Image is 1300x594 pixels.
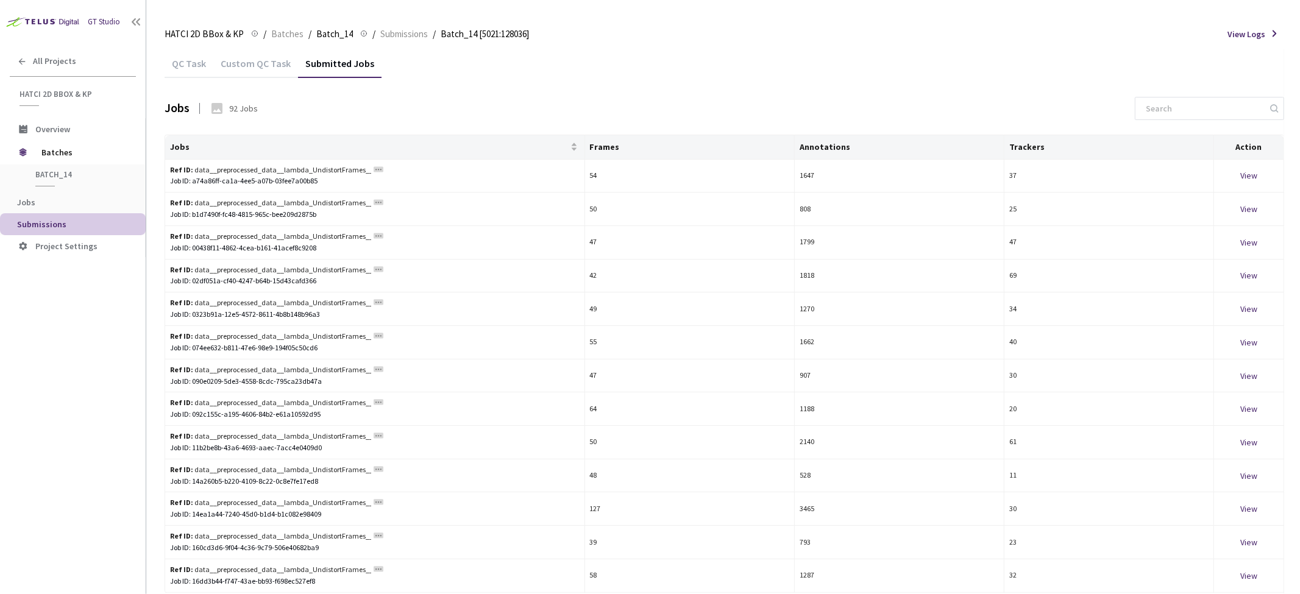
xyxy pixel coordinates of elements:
[170,209,580,221] div: Job ID: b1d7490f-fc48-4815-965c-bee209d2875b
[170,576,580,587] div: Job ID: 16dd3b44-f747-43ae-bb93-f698ec527ef8
[35,169,126,180] span: Batch_14
[1219,236,1279,249] div: View
[170,409,580,420] div: Job ID: 092c155c-a195-4606-84b2-e61a10592d95
[165,57,213,78] div: QC Task
[170,498,193,507] b: Ref ID:
[1004,426,1214,459] td: 61
[170,398,193,407] b: Ref ID:
[229,102,258,115] div: 92 Jobs
[170,264,371,276] div: data__preprocessed_data__lambda_UndistortFrames__20250407_142216/
[795,226,1004,260] td: 1799
[170,397,371,409] div: data__preprocessed_data__lambda_UndistortFrames__20250328_124657/
[795,135,1004,160] th: Annotations
[1219,269,1279,282] div: View
[378,27,430,40] a: Submissions
[1004,326,1214,359] td: 40
[795,326,1004,359] td: 1662
[271,27,304,41] span: Batches
[795,160,1004,193] td: 1647
[795,260,1004,293] td: 1818
[170,142,568,152] span: Jobs
[170,564,371,576] div: data__preprocessed_data__lambda_UndistortFrames__20250407_111101/
[165,99,190,117] div: Jobs
[585,260,795,293] td: 42
[795,359,1004,393] td: 907
[20,89,129,99] span: HATCI 2D BBox & KP
[170,297,371,309] div: data__preprocessed_data__lambda_UndistortFrames__20250424_122318/
[170,442,580,454] div: Job ID: 11b2be8b-43a6-4693-aaec-7acc4e0409d0
[585,426,795,459] td: 50
[433,27,436,41] li: /
[1214,135,1284,160] th: Action
[35,241,98,252] span: Project Settings
[170,431,371,442] div: data__preprocessed_data__lambda_UndistortFrames__20250401_113639/
[585,160,795,193] td: 54
[1004,459,1214,493] td: 11
[170,331,193,341] b: Ref ID:
[170,464,371,476] div: data__preprocessed_data__lambda_UndistortFrames__20250424_121354/
[88,16,120,28] div: GT Studio
[170,275,580,287] div: Job ID: 02df051a-cf40-4247-b64b-15d43cafd366
[585,292,795,326] td: 49
[17,219,66,230] span: Submissions
[795,426,1004,459] td: 2140
[1227,28,1265,40] span: View Logs
[585,135,795,160] th: Frames
[308,27,311,41] li: /
[585,193,795,226] td: 50
[1004,226,1214,260] td: 47
[585,492,795,526] td: 127
[380,27,428,41] span: Submissions
[1219,436,1279,449] div: View
[585,559,795,593] td: 58
[170,197,371,209] div: data__preprocessed_data__lambda_UndistortFrames__20250414_154527/
[170,531,371,542] div: data__preprocessed_data__lambda_UndistortFrames__20250403_112346/
[1219,202,1279,216] div: View
[263,27,266,41] li: /
[1219,469,1279,483] div: View
[170,309,580,320] div: Job ID: 0323b91a-12e5-4572-8611-4b8b148b96a3
[170,265,193,274] b: Ref ID:
[585,526,795,559] td: 39
[170,165,193,174] b: Ref ID:
[170,175,580,187] div: Job ID: a74a86ff-ca1a-4ee5-a07b-03fee7a00b85
[170,298,193,307] b: Ref ID:
[33,56,76,66] span: All Projects
[170,242,580,254] div: Job ID: 00438f11-4862-4cea-b161-41acef8c9208
[1004,492,1214,526] td: 30
[795,392,1004,426] td: 1188
[795,292,1004,326] td: 1270
[1004,260,1214,293] td: 69
[1004,526,1214,559] td: 23
[1219,336,1279,349] div: View
[1219,369,1279,383] div: View
[1004,392,1214,426] td: 20
[1004,559,1214,593] td: 32
[170,542,580,554] div: Job ID: 160cd3d6-9f04-4c36-9c79-506e40682ba9
[372,27,375,41] li: /
[170,431,193,440] b: Ref ID:
[269,27,306,40] a: Batches
[170,365,193,374] b: Ref ID:
[1004,359,1214,393] td: 30
[170,231,371,242] div: data__preprocessed_data__lambda_UndistortFrames__20250414_111134/
[170,531,193,540] b: Ref ID:
[1219,302,1279,316] div: View
[441,27,529,41] span: Batch_14 [5021:128036]
[17,197,35,208] span: Jobs
[1219,502,1279,515] div: View
[298,57,382,78] div: Submitted Jobs
[170,364,371,376] div: data__preprocessed_data__lambda_UndistortFrames__20250416_142323/
[1004,160,1214,193] td: 37
[170,497,371,509] div: data__preprocessed_data__lambda_UndistortFrames__20250328_120514/
[585,326,795,359] td: 55
[795,193,1004,226] td: 808
[1004,292,1214,326] td: 34
[165,27,244,41] span: HATCI 2D BBox & KP
[1004,193,1214,226] td: 25
[795,526,1004,559] td: 793
[316,27,353,41] span: Batch_14
[1219,536,1279,549] div: View
[41,140,125,164] span: Batches
[1004,135,1214,160] th: Trackers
